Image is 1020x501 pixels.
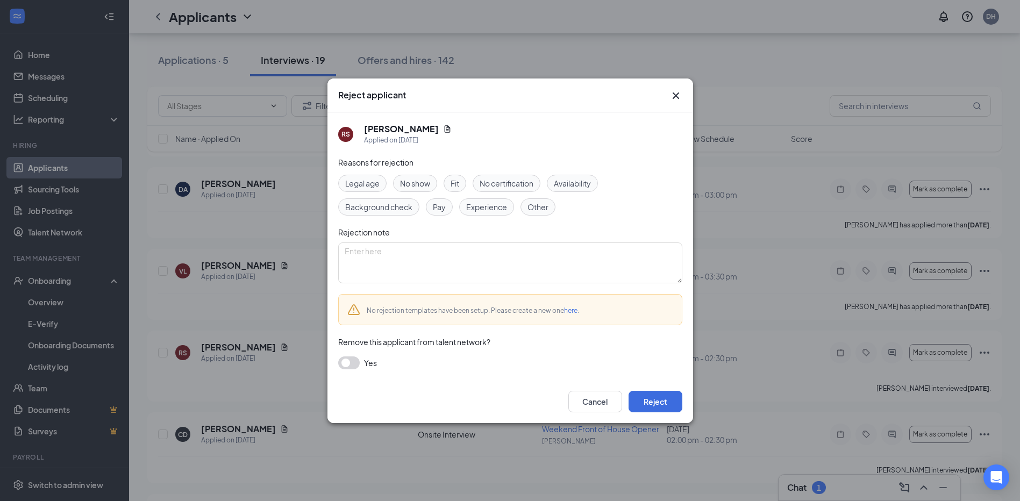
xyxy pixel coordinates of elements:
a: here [564,306,577,314]
div: Open Intercom Messenger [983,464,1009,490]
div: Applied on [DATE] [364,135,452,146]
h3: Reject applicant [338,89,406,101]
span: No rejection templates have been setup. Please create a new one . [367,306,579,314]
span: No certification [480,177,533,189]
span: Pay [433,201,446,213]
button: Cancel [568,391,622,412]
span: Remove this applicant from talent network? [338,337,490,347]
span: Other [527,201,548,213]
svg: Document [443,125,452,133]
h5: [PERSON_NAME] [364,123,439,135]
div: RS [341,130,350,139]
button: Close [669,89,682,102]
span: Reasons for rejection [338,158,413,167]
svg: Cross [669,89,682,102]
span: No show [400,177,430,189]
span: Legal age [345,177,380,189]
span: Fit [451,177,459,189]
button: Reject [629,391,682,412]
svg: Warning [347,303,360,316]
span: Rejection note [338,227,390,237]
span: Experience [466,201,507,213]
span: Background check [345,201,412,213]
span: Availability [554,177,591,189]
span: Yes [364,356,377,369]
